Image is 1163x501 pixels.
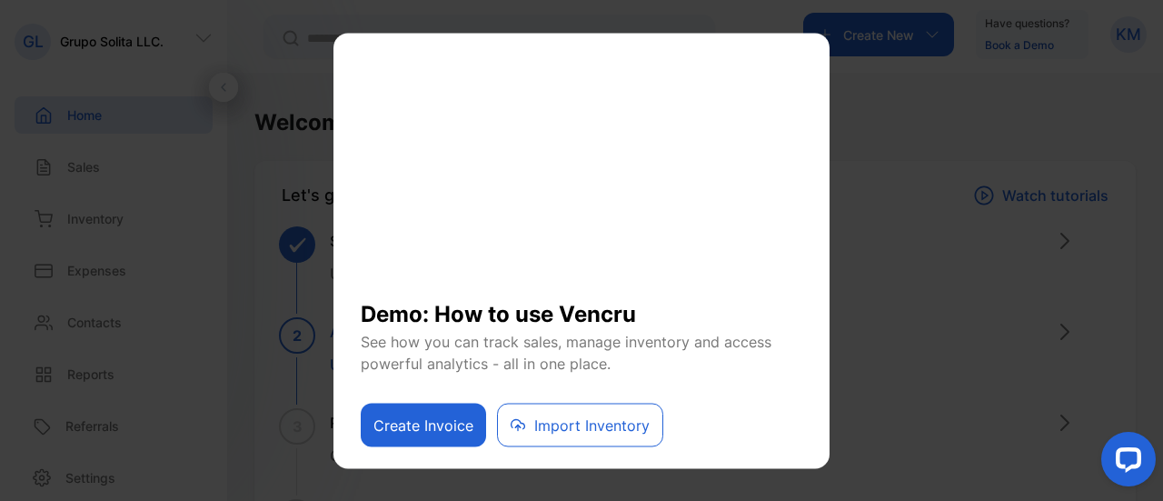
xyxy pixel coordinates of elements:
[1087,425,1163,501] iframe: LiveChat chat widget
[361,330,802,374] p: See how you can track sales, manage inventory and access powerful analytics - all in one place.
[497,403,663,446] button: Import Inventory
[361,283,802,330] h1: Demo: How to use Vencru
[361,403,486,446] button: Create Invoice
[361,55,802,283] iframe: YouTube video player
